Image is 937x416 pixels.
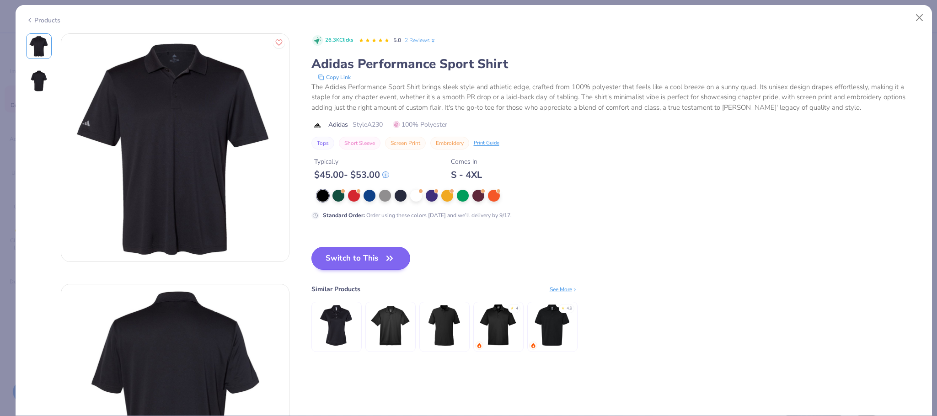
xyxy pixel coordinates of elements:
button: copy to clipboard [315,73,353,82]
div: Comes In [451,157,482,166]
div: 4 [516,305,518,312]
div: ★ [561,305,565,309]
div: ★ [510,305,514,309]
img: Front [61,34,289,261]
button: Switch to This [311,247,411,270]
img: UltraClub Men's Cool & Dry Sport Polo [369,304,412,347]
div: Typically [314,157,389,166]
div: Similar Products [311,284,360,294]
div: See More [550,285,578,293]
div: S - 4XL [451,169,482,181]
img: trending.gif [530,343,536,348]
strong: Standard Order : [323,212,365,219]
span: 100% Polyester [393,120,447,129]
div: Adidas Performance Sport Shirt [311,55,922,73]
img: Front [28,35,50,57]
img: Back [28,70,50,92]
img: Gildan Adult 6 Oz. 50/50 Jersey Polo [530,304,574,347]
button: Screen Print [385,137,426,149]
div: Products [26,16,60,25]
div: Order using these colors [DATE] and we’ll delivery by 9/17. [323,211,512,219]
span: Style A230 [353,120,383,129]
img: Team 365 Men's Zone Performance Polo [477,304,520,347]
div: 5.0 Stars [359,33,390,48]
span: 26.3K Clicks [325,37,353,44]
div: Print Guide [474,139,499,147]
div: 4.9 [567,305,572,312]
button: Like [273,37,285,48]
img: trending.gif [477,343,482,348]
button: Short Sleeve [339,137,380,149]
img: Devon & Jones Men's CrownLux Performance™ Plaited Tipped Polo [423,304,466,347]
img: brand logo [311,122,324,129]
button: Embroidery [430,137,469,149]
div: $ 45.00 - $ 53.00 [314,169,389,181]
a: 2 Reviews [405,36,436,44]
span: 5.0 [393,37,401,44]
span: Adidas [328,120,348,129]
img: Adidas Women's Performance Sport Shirt [315,304,358,347]
div: The Adidas Performance Sport Shirt brings sleek style and athletic edge, crafted from 100% polyes... [311,82,922,113]
button: Tops [311,137,334,149]
button: Close [911,9,928,27]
